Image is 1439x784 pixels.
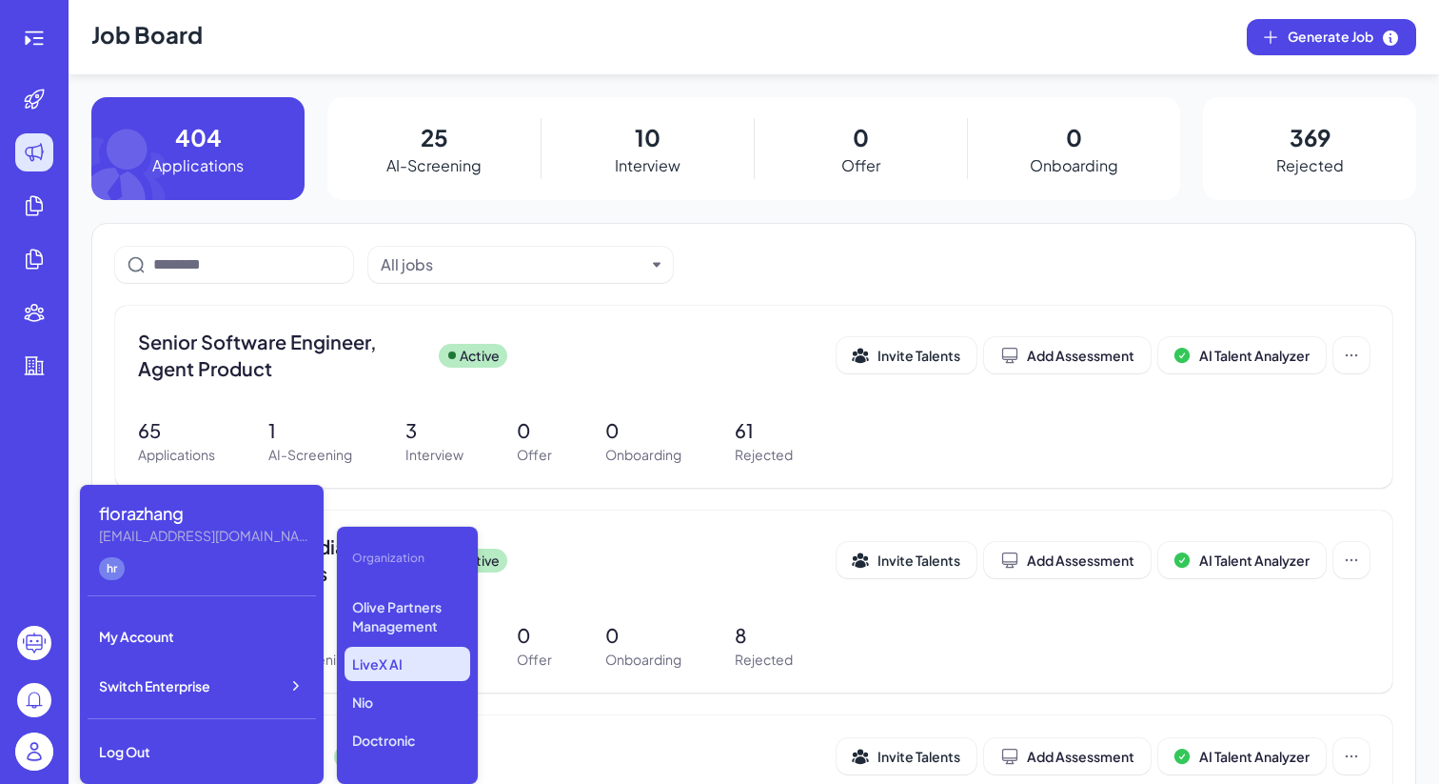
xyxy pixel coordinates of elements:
p: Offer [517,650,552,670]
p: Offer [841,154,880,177]
p: Nio [345,685,470,719]
span: Invite Talents [877,748,960,765]
p: LiveX AI [345,647,470,681]
p: 0 [605,621,681,650]
button: AI Talent Analyzer [1158,738,1326,774]
button: Invite Talents [837,337,976,373]
div: florazhang [99,500,308,526]
button: AI Talent Analyzer [1158,337,1326,373]
p: Olive Partners Management [345,590,470,643]
p: 0 [853,120,869,154]
p: Offer [517,445,552,465]
p: 8 [735,621,793,650]
button: Add Assessment [984,738,1151,774]
p: 0 [605,416,681,445]
img: user_logo.png [15,733,53,771]
div: hr [99,557,125,580]
p: 61 [735,416,793,445]
p: 10 [635,120,660,154]
p: Rejected [1276,154,1344,177]
button: Invite Talents [837,542,976,578]
p: 0 [517,621,552,650]
p: 0 [517,416,552,445]
span: Switch Enterprise [99,676,210,695]
p: Onboarding [605,650,681,670]
span: AI Talent Analyzer [1199,347,1310,364]
p: 0 [1066,120,1082,154]
p: Interview [405,445,463,465]
span: AI Talent Analyzer [1199,748,1310,765]
p: Onboarding [1030,154,1118,177]
div: Log Out [88,731,316,773]
p: Rejected [735,650,793,670]
p: 1 [268,416,352,445]
button: Add Assessment [984,337,1151,373]
p: AI-Screening [386,154,482,177]
p: Interview [615,154,680,177]
p: Doctronic [345,723,470,757]
span: Invite Talents [877,347,960,364]
span: Generate Job [1288,27,1400,48]
div: My Account [88,615,316,657]
p: Applications [138,445,215,465]
button: Add Assessment [984,542,1151,578]
div: Organization [345,542,470,574]
div: Add Assessment [1000,346,1134,365]
div: All jobs [381,253,433,276]
button: Generate Job [1247,19,1416,55]
p: AI-Screening [268,445,352,465]
p: 25 [421,120,448,154]
button: All jobs [381,253,645,276]
span: Invite Talents [877,552,960,569]
p: Onboarding [605,445,681,465]
div: Add Assessment [1000,747,1134,766]
p: Rejected [735,445,793,465]
button: AI Talent Analyzer [1158,542,1326,578]
div: florazhang@joinbrix.com [99,526,308,546]
p: Active [460,551,500,571]
button: Invite Talents [837,738,976,774]
p: 369 [1290,120,1331,154]
p: Active [460,346,500,366]
span: Senior Software Engineer, Agent Product [138,329,424,382]
p: 3 [405,416,463,445]
p: 65 [138,416,215,445]
div: Add Assessment [1000,551,1134,570]
span: AI Talent Analyzer [1199,552,1310,569]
